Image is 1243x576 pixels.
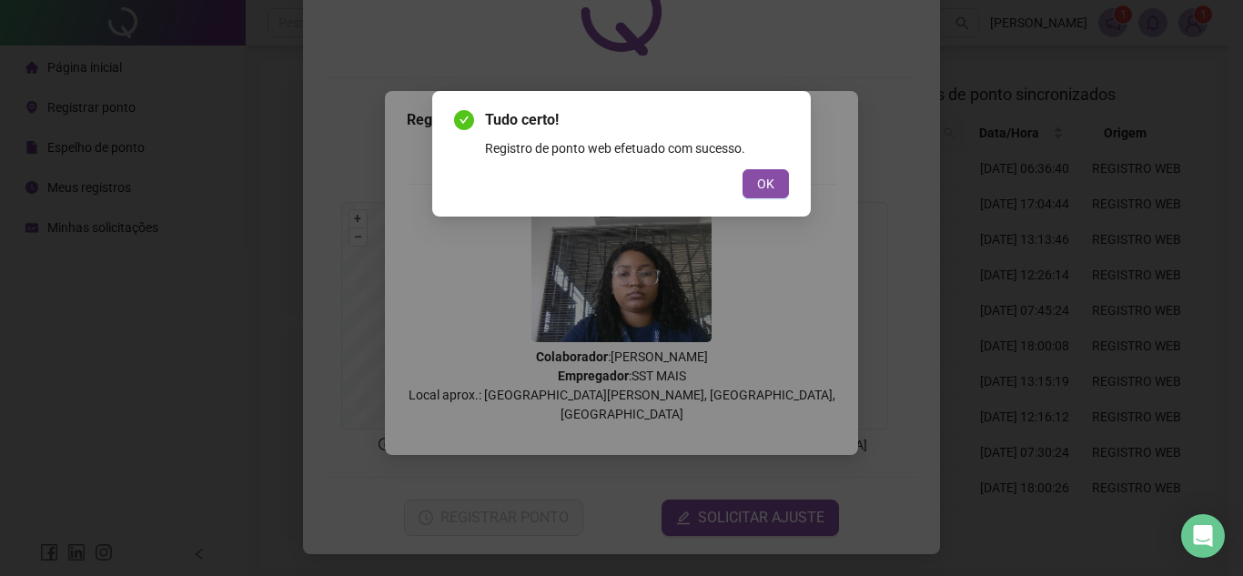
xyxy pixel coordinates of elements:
[485,109,789,131] span: Tudo certo!
[454,110,474,130] span: check-circle
[1181,514,1225,558] div: Open Intercom Messenger
[757,174,774,194] span: OK
[485,138,789,158] div: Registro de ponto web efetuado com sucesso.
[743,169,789,198] button: OK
